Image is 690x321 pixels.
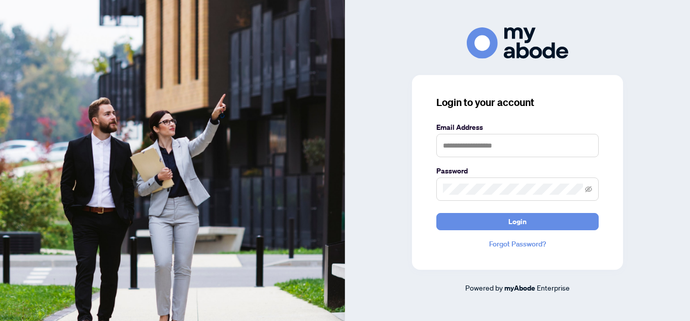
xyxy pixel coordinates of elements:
h3: Login to your account [436,95,599,110]
span: Enterprise [537,283,570,292]
span: eye-invisible [585,186,592,193]
a: Forgot Password? [436,238,599,249]
label: Email Address [436,122,599,133]
button: Login [436,213,599,230]
span: Login [508,213,527,230]
span: Powered by [465,283,503,292]
label: Password [436,165,599,176]
img: ma-logo [467,27,568,58]
a: myAbode [504,282,535,294]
